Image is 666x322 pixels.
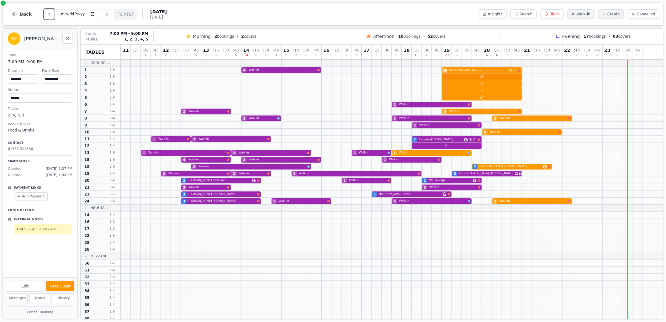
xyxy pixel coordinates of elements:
[366,54,367,57] span: 0
[395,54,397,57] span: 9
[150,8,167,15] span: [DATE]
[564,48,570,52] span: 22
[436,54,437,57] span: 0
[223,48,229,52] span: : 30
[484,130,486,135] span: 6
[105,109,120,114] span: 1 - 4
[46,281,74,291] button: Seat Guest
[414,137,416,142] span: 7
[344,178,346,183] span: 2
[153,137,155,142] span: 1
[244,54,248,57] span: 14
[399,116,467,121] span: Walk-in
[577,12,590,17] span: Walk-in
[514,48,520,52] span: : 45
[133,48,139,52] span: : 15
[466,54,468,57] span: 0
[86,37,98,42] span: Tables:
[488,12,503,17] span: Insights
[373,48,379,52] span: : 15
[434,48,440,52] span: : 45
[243,158,246,162] span: 8
[8,88,72,93] dt: Status
[429,185,477,190] span: Walk-in
[225,54,227,57] span: 0
[243,116,246,121] span: 2
[105,74,120,79] span: 1 - 6
[20,12,32,16] span: Back
[546,54,548,57] span: 0
[188,199,256,203] span: [PERSON_NAME] [PERSON_NAME]
[105,192,120,196] span: 1 - 3
[84,185,90,190] span: 21
[193,137,195,142] span: 3
[584,34,606,39] span: bookings
[389,158,436,162] span: Walk-in
[145,54,146,57] span: 1
[636,54,638,57] span: 0
[235,54,237,57] span: 5
[168,171,226,176] span: Walk-in
[84,67,87,72] span: 1
[8,53,72,58] dt: Time
[504,48,510,52] span: : 30
[105,67,120,72] span: 1 - 6
[516,54,518,57] span: 0
[566,54,568,57] span: 0
[486,54,488,57] span: 6
[520,12,532,17] span: Search
[613,34,618,39] span: 83
[293,171,296,176] span: 2
[315,54,317,57] span: 0
[626,54,628,57] span: 0
[273,199,276,204] span: 3
[188,158,226,162] span: Walk-in
[84,102,87,107] span: 6
[91,61,110,65] span: Ground ...
[543,165,547,169] svg: Google booking
[84,95,87,100] span: 5
[568,9,595,19] button: Walk-in
[84,123,87,128] span: 9
[243,68,246,72] span: 4
[506,54,508,57] span: 0
[44,9,54,19] button: Previous day
[110,31,148,36] span: 7:00 PM - 9:00 PM
[125,54,127,57] span: 0
[399,199,467,203] span: Walk-in
[479,9,507,19] button: Insights
[399,151,467,155] span: Walk-in
[8,206,72,213] p: Extra Details
[91,206,108,210] span: High Ta...
[8,68,38,74] dt: Duration
[333,48,339,52] span: : 15
[148,151,226,155] span: Walk-in
[114,9,137,19] button: [DATE]
[105,116,120,121] span: 1 - 4
[519,172,523,175] svg: Customer message
[445,54,449,57] span: 29
[252,179,256,182] svg: Google booking
[84,164,90,169] span: 18
[153,48,159,52] span: : 45
[143,151,145,155] span: 1
[188,185,226,190] span: Walk-in
[474,48,480,52] span: : 45
[155,54,156,57] span: 1
[608,34,610,39] span: •
[195,54,197,57] span: 5
[163,171,165,176] span: 2
[406,54,408,57] span: 0
[419,137,463,142] span: Lauren [PERSON_NAME]
[345,54,347,57] span: 2
[188,109,226,114] span: Walk-in
[188,192,256,196] span: [PERSON_NAME] [PERSON_NAME]
[484,48,490,52] span: 20
[293,48,299,52] span: : 15
[84,212,90,217] span: 14
[343,48,349,52] span: : 30
[637,12,655,17] span: Cancelled
[494,48,500,52] span: : 15
[105,150,120,155] span: 1 - 6
[394,116,396,121] span: 2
